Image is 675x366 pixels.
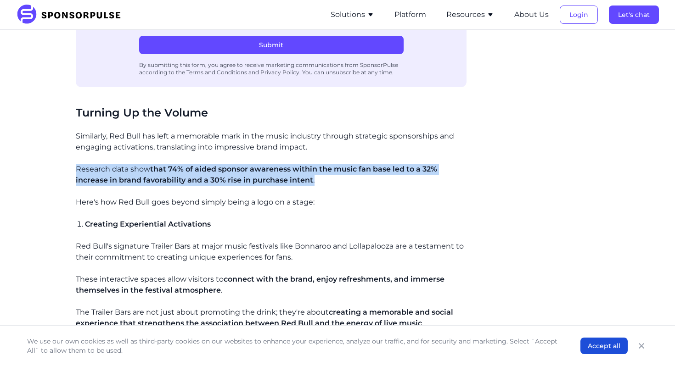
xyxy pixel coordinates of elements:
button: Resources [446,9,494,20]
a: Let's chat [609,11,659,19]
a: Platform [394,11,426,19]
p: Similarly, Red Bull has left a memorable mark in the music industry through strategic sponsorship... [76,131,467,153]
button: Accept all [580,338,628,354]
p: The Trailer Bars are not just about promoting the drink; they're about . [76,307,467,329]
img: SponsorPulse [16,5,128,25]
button: Let's chat [609,6,659,24]
button: Submit [139,36,404,54]
a: About Us [514,11,549,19]
span: that 74% of aided sponsor awareness within the music fan base led to a 32% increase in brand favo... [76,165,437,184]
iframe: Chat Widget [629,322,675,366]
div: By submitting this form, you agree to receive marketing communications from SponsorPulse accordin... [139,58,404,80]
p: Red Bull's signature Trailer Bars at major music festivals like Bonnaroo and Lollapalooza are a t... [76,241,467,263]
button: Login [560,6,598,24]
p: Research data show . [76,164,467,186]
span: Creating Experiential Activations [85,220,211,228]
button: About Us [514,9,549,20]
a: Terms and Conditions [186,69,247,76]
a: Login [560,11,598,19]
button: Solutions [331,9,374,20]
div: Chat-Widget [629,322,675,366]
h3: Turning Up the Volume [76,105,467,120]
a: Privacy Policy [260,69,299,76]
p: These interactive spaces allow visitors to . [76,274,467,296]
p: Here's how Red Bull goes beyond simply being a logo on a stage: [76,197,467,208]
span: connect with the brand, enjoy refreshments, and immerse themselves in the festival atmosphere [76,275,444,294]
p: We use our own cookies as well as third-party cookies on our websites to enhance your experience,... [27,337,562,355]
button: Platform [394,9,426,20]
